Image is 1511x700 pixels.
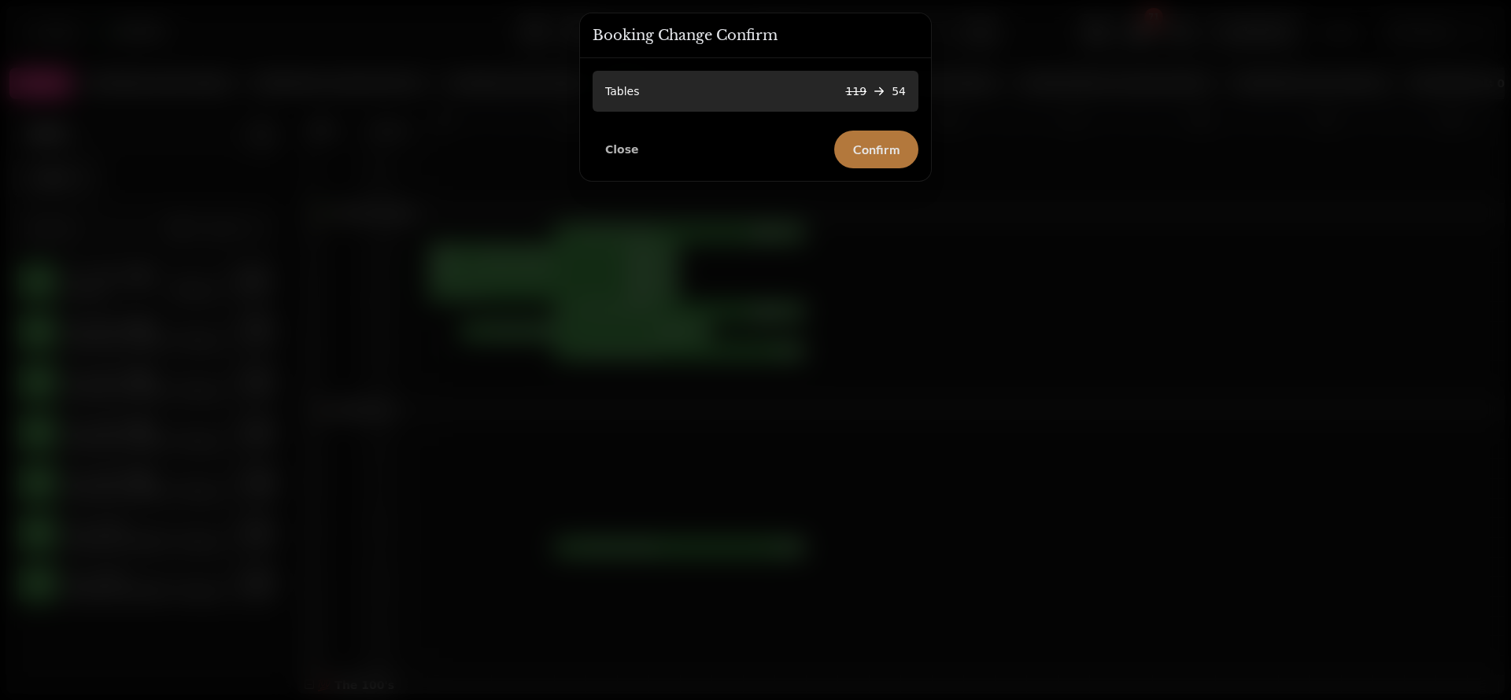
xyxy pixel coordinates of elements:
[593,139,652,160] button: Close
[892,83,906,99] p: 54
[593,26,918,45] h3: Booking Change Confirm
[605,83,640,99] p: Tables
[853,143,900,156] span: Confirm
[605,144,639,155] span: Close
[845,83,866,99] p: 119
[834,131,918,168] button: Confirm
